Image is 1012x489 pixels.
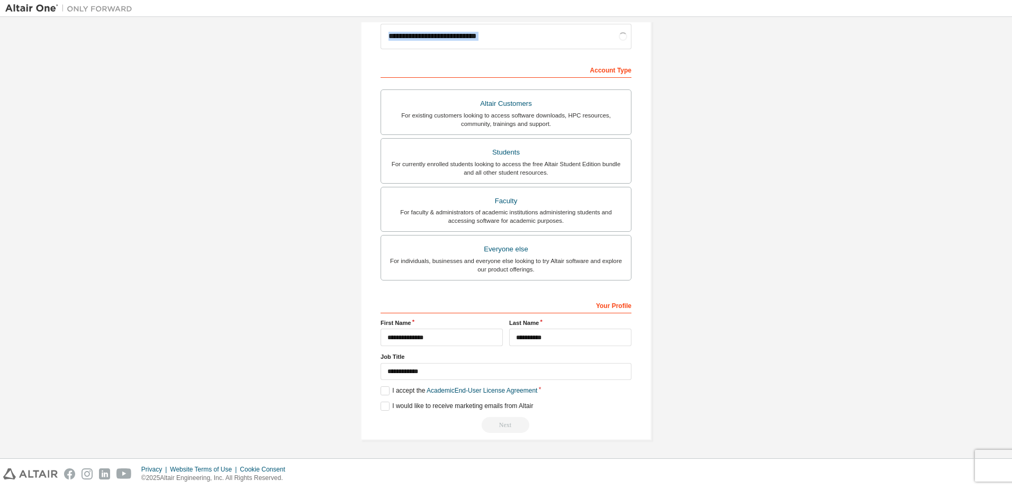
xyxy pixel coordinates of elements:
div: For faculty & administrators of academic institutions administering students and accessing softwa... [387,208,625,225]
div: Everyone else [387,242,625,257]
label: I accept the [381,386,537,395]
label: First Name [381,319,503,327]
img: facebook.svg [64,468,75,479]
div: Cookie Consent [240,465,291,474]
div: For currently enrolled students looking to access the free Altair Student Edition bundle and all ... [387,160,625,177]
div: Website Terms of Use [170,465,240,474]
a: Academic End-User License Agreement [427,387,537,394]
div: Altair Customers [387,96,625,111]
img: Altair One [5,3,138,14]
img: instagram.svg [82,468,93,479]
label: I would like to receive marketing emails from Altair [381,402,533,411]
div: Account Type [381,61,631,78]
div: For existing customers looking to access software downloads, HPC resources, community, trainings ... [387,111,625,128]
div: Please wait while checking email ... [381,417,631,433]
p: © 2025 Altair Engineering, Inc. All Rights Reserved. [141,474,292,483]
label: Job Title [381,352,631,361]
img: altair_logo.svg [3,468,58,479]
label: Last Name [509,319,631,327]
div: Your Profile [381,296,631,313]
div: Privacy [141,465,170,474]
img: linkedin.svg [99,468,110,479]
div: Students [387,145,625,160]
div: Faculty [387,194,625,209]
img: youtube.svg [116,468,132,479]
div: For individuals, businesses and everyone else looking to try Altair software and explore our prod... [387,257,625,274]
